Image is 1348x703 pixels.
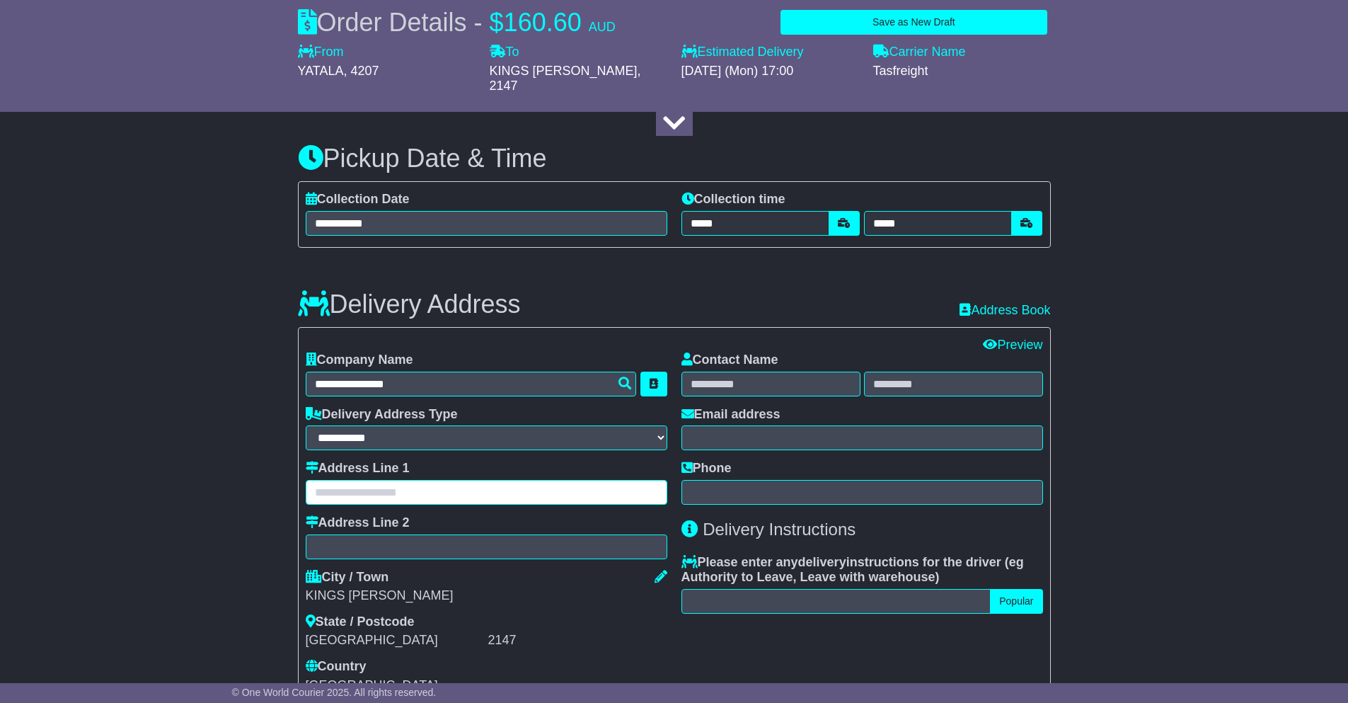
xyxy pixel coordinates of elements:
div: [DATE] (Mon) 17:00 [681,64,859,79]
div: Tasfreight [873,64,1051,79]
label: Phone [681,461,732,476]
button: Save as New Draft [780,10,1047,35]
label: City / Town [306,570,389,585]
span: Delivery Instructions [703,520,856,539]
label: Address Line 2 [306,515,410,531]
label: Collection time [681,192,785,207]
label: To [490,45,519,60]
label: From [298,45,344,60]
span: © One World Courier 2025. All rights reserved. [232,687,437,698]
h3: Delivery Address [298,290,521,319]
label: Email address [681,407,780,423]
span: AUD [589,20,616,34]
label: Company Name [306,353,413,368]
h3: Pickup Date & Time [298,144,1051,173]
span: , 4207 [344,64,379,78]
div: [GEOGRAPHIC_DATA] [306,633,485,648]
span: [GEOGRAPHIC_DATA] [306,678,438,692]
label: State / Postcode [306,615,415,630]
a: Address Book [960,303,1050,317]
div: KINGS [PERSON_NAME] [306,588,667,604]
span: delivery [798,555,846,569]
label: Country [306,659,367,675]
label: Estimated Delivery [681,45,859,60]
label: Delivery Address Type [306,407,458,423]
span: KINGS [PERSON_NAME] [490,64,638,78]
span: YATALA [298,64,344,78]
label: Contact Name [681,353,778,368]
a: Preview [983,338,1042,352]
label: Carrier Name [873,45,966,60]
span: $ [490,8,504,37]
span: eg Authority to Leave, Leave with warehouse [681,555,1024,585]
span: 160.60 [504,8,582,37]
label: Please enter any instructions for the driver ( ) [681,555,1043,585]
div: 2147 [488,633,667,648]
label: Collection Date [306,192,410,207]
button: Popular [990,589,1042,614]
div: Order Details - [298,7,616,38]
span: , 2147 [490,64,641,93]
label: Address Line 1 [306,461,410,476]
